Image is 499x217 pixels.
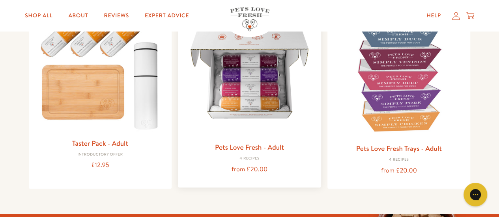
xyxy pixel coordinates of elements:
[35,9,166,134] img: Taster Pack - Adult
[138,8,195,24] a: Expert Advice
[72,138,128,148] a: Taster Pack - Adult
[98,8,135,24] a: Reviews
[420,8,447,24] a: Help
[334,158,464,162] div: 4 Recipes
[230,7,269,31] img: Pets Love Fresh
[356,143,442,153] a: Pets Love Fresh Trays - Adult
[184,8,315,138] img: Pets Love Fresh - Adult
[35,160,166,171] div: £12.95
[460,180,491,209] iframe: Gorgias live chat messenger
[334,165,464,176] div: from £20.00
[215,142,284,152] a: Pets Love Fresh - Adult
[19,8,59,24] a: Shop All
[62,8,94,24] a: About
[184,156,315,161] div: 4 Recipes
[184,164,315,175] div: from £20.00
[35,152,166,157] div: Introductory Offer
[334,9,464,139] img: Pets Love Fresh Trays - Adult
